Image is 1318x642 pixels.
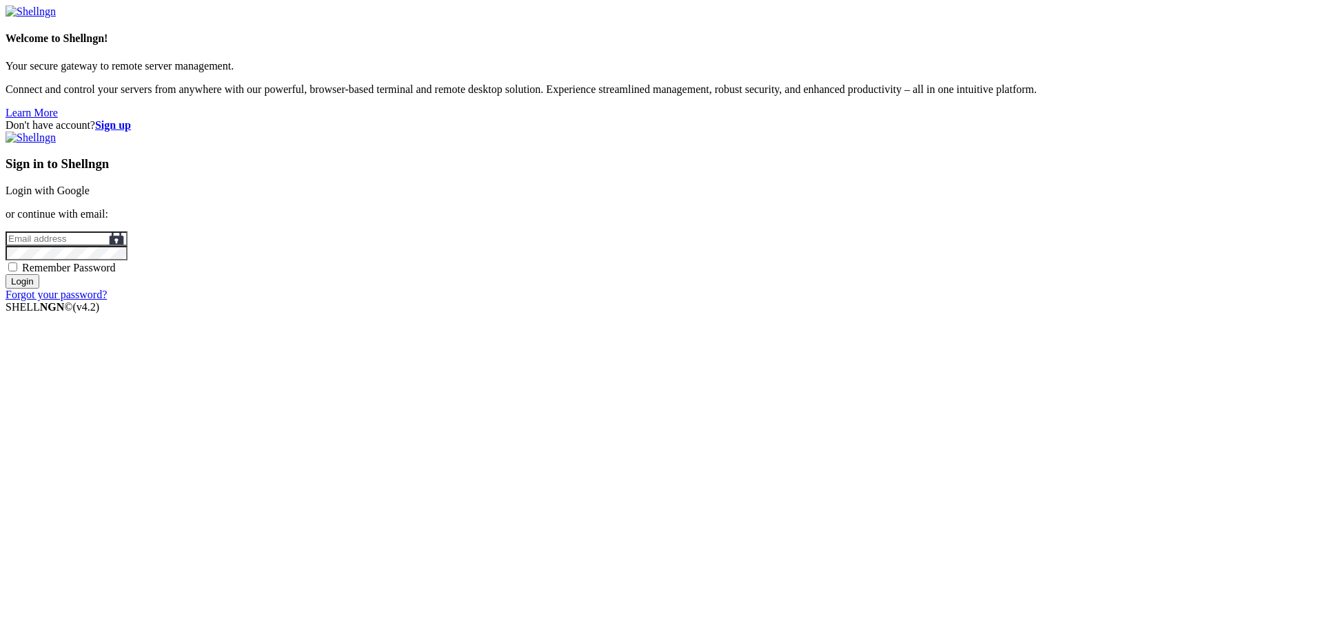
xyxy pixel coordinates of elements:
[73,301,100,313] span: 4.2.0
[6,83,1312,96] p: Connect and control your servers from anywhere with our powerful, browser-based terminal and remo...
[6,274,39,289] input: Login
[6,132,56,144] img: Shellngn
[8,262,17,271] input: Remember Password
[6,208,1312,220] p: or continue with email:
[6,60,1312,72] p: Your secure gateway to remote server management.
[6,119,1312,132] div: Don't have account?
[6,32,1312,45] h4: Welcome to Shellngn!
[6,156,1312,172] h3: Sign in to Shellngn
[6,185,90,196] a: Login with Google
[6,301,99,313] span: SHELL ©
[6,289,107,300] a: Forgot your password?
[95,119,131,131] a: Sign up
[40,301,65,313] b: NGN
[22,262,116,273] span: Remember Password
[6,107,58,118] a: Learn More
[6,6,56,18] img: Shellngn
[6,231,128,246] input: Email address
